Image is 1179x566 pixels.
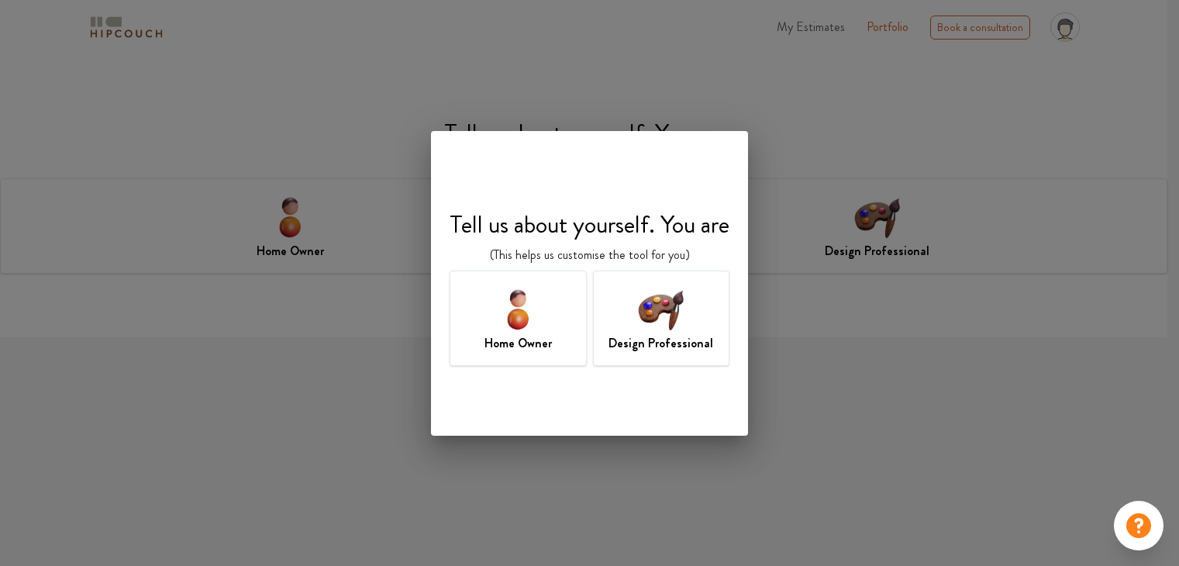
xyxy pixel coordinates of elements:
[490,246,690,264] p: (This helps us customise the tool for you)
[493,284,543,334] img: home-owner-icon
[484,334,552,353] h7: Home Owner
[608,334,713,353] h7: Design Professional
[450,209,729,239] h4: Tell us about yourself. You are
[636,284,686,334] img: designer-icon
